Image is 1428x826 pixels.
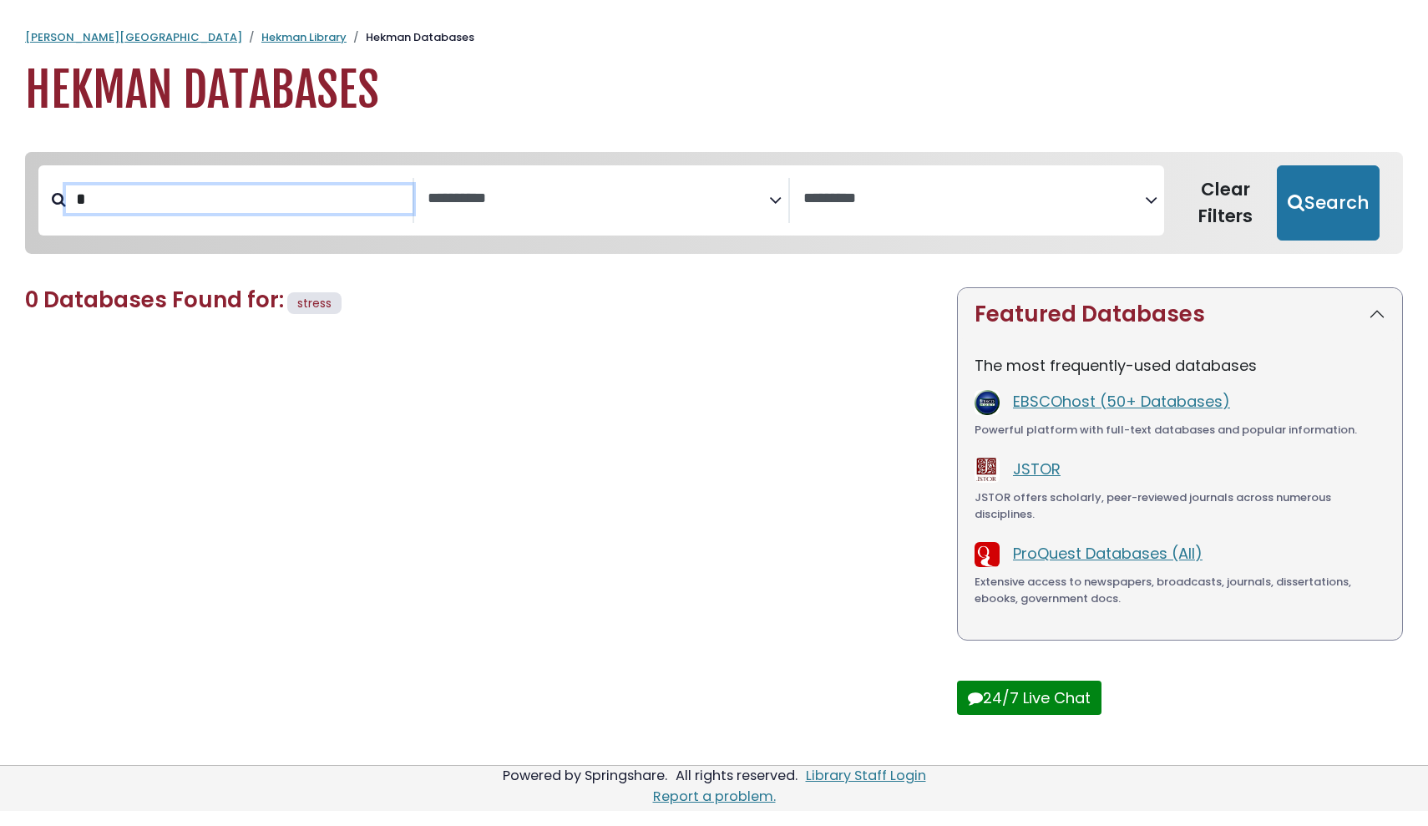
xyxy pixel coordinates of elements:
div: Powerful platform with full-text databases and popular information. [975,422,1385,438]
a: JSTOR [1013,459,1061,479]
a: Library Staff Login [806,766,926,785]
button: Clear Filters [1174,165,1277,241]
nav: Search filters [25,152,1403,254]
div: Extensive access to newspapers, broadcasts, journals, dissertations, ebooks, government docs. [975,574,1385,606]
span: stress [297,295,332,312]
a: EBSCOhost (50+ Databases) [1013,391,1230,412]
nav: breadcrumb [25,29,1403,46]
button: 24/7 Live Chat [957,681,1101,715]
div: All rights reserved. [673,766,800,785]
a: Report a problem. [653,787,776,806]
a: [PERSON_NAME][GEOGRAPHIC_DATA] [25,29,242,45]
span: 0 Databases Found for: [25,285,284,315]
p: The most frequently-used databases [975,354,1385,377]
button: Submit for Search Results [1277,165,1380,241]
input: Search database by title or keyword [66,185,413,213]
textarea: Search [428,190,769,208]
a: Hekman Library [261,29,347,45]
div: Powered by Springshare. [500,766,670,785]
h1: Hekman Databases [25,63,1403,119]
button: Featured Databases [958,288,1402,341]
li: Hekman Databases [347,29,474,46]
div: JSTOR offers scholarly, peer-reviewed journals across numerous disciplines. [975,489,1385,522]
a: ProQuest Databases (All) [1013,543,1203,564]
textarea: Search [803,190,1145,208]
